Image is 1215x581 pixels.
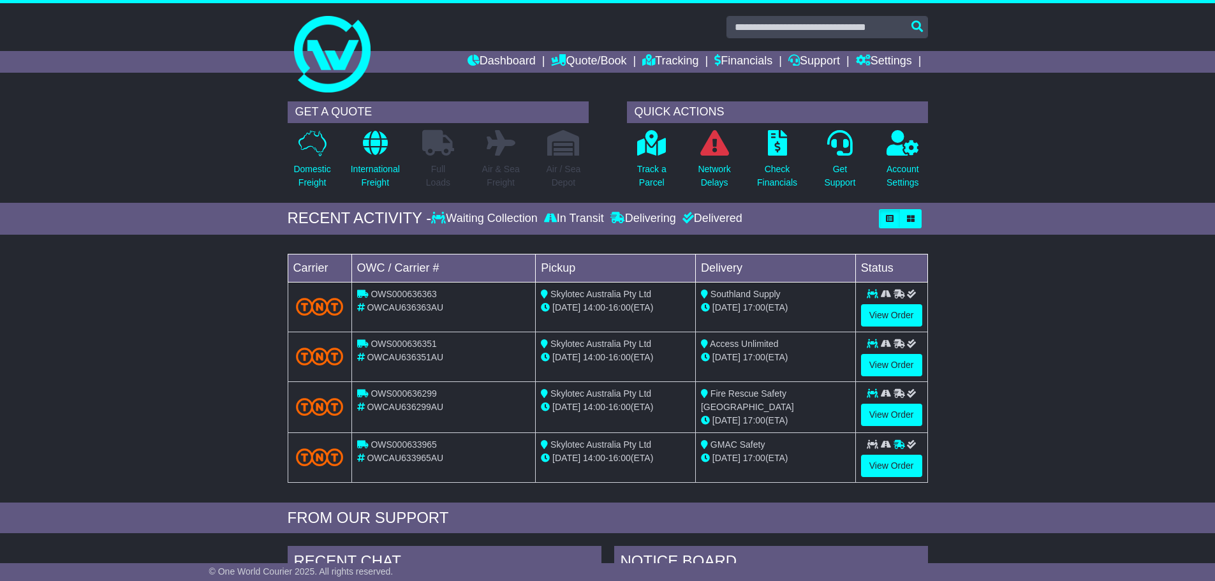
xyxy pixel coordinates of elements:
[367,453,443,463] span: OWCAU633965AU
[823,129,856,196] a: GetSupport
[608,302,631,313] span: 16:00
[288,546,601,580] div: RECENT CHAT
[701,414,850,427] div: (ETA)
[887,163,919,189] p: Account Settings
[547,163,581,189] p: Air / Sea Depot
[367,302,443,313] span: OWCAU636363AU
[550,388,651,399] span: Skylotec Australia Pty Ltd
[550,289,651,299] span: Skylotec Australia Pty Ltd
[701,388,794,412] span: Fire Rescue Safety [GEOGRAPHIC_DATA]
[371,339,437,349] span: OWS000636351
[642,51,698,73] a: Tracking
[367,352,443,362] span: OWCAU636351AU
[701,452,850,465] div: (ETA)
[422,163,454,189] p: Full Loads
[637,129,667,196] a: Track aParcel
[712,352,740,362] span: [DATE]
[288,101,589,123] div: GET A QUOTE
[712,453,740,463] span: [DATE]
[627,101,928,123] div: QUICK ACTIONS
[710,339,778,349] span: Access Unlimited
[697,129,731,196] a: NetworkDelays
[371,388,437,399] span: OWS000636299
[468,51,536,73] a: Dashboard
[714,51,772,73] a: Financials
[550,439,651,450] span: Skylotec Australia Pty Ltd
[296,348,344,365] img: TNT_Domestic.png
[712,302,740,313] span: [DATE]
[431,212,540,226] div: Waiting Collection
[861,304,922,327] a: View Order
[712,415,740,425] span: [DATE]
[861,404,922,426] a: View Order
[288,254,351,282] td: Carrier
[583,352,605,362] span: 14:00
[541,401,690,414] div: - (ETA)
[743,302,765,313] span: 17:00
[756,129,798,196] a: CheckFinancials
[293,129,331,196] a: DomesticFreight
[552,453,580,463] span: [DATE]
[583,453,605,463] span: 14:00
[607,212,679,226] div: Delivering
[614,546,928,580] div: NOTICE BOARD
[695,254,855,282] td: Delivery
[861,354,922,376] a: View Order
[583,302,605,313] span: 14:00
[351,254,536,282] td: OWC / Carrier #
[743,415,765,425] span: 17:00
[541,351,690,364] div: - (ETA)
[552,352,580,362] span: [DATE]
[541,301,690,314] div: - (ETA)
[288,509,928,527] div: FROM OUR SUPPORT
[886,129,920,196] a: AccountSettings
[757,163,797,189] p: Check Financials
[371,439,437,450] span: OWS000633965
[861,455,922,477] a: View Order
[209,566,394,577] span: © One World Courier 2025. All rights reserved.
[583,402,605,412] span: 14:00
[824,163,855,189] p: Get Support
[296,448,344,466] img: TNT_Domestic.png
[855,254,927,282] td: Status
[637,163,666,189] p: Track a Parcel
[551,51,626,73] a: Quote/Book
[608,453,631,463] span: 16:00
[701,351,850,364] div: (ETA)
[541,452,690,465] div: - (ETA)
[552,302,580,313] span: [DATE]
[482,163,520,189] p: Air & Sea Freight
[371,289,437,299] span: OWS000636363
[550,339,651,349] span: Skylotec Australia Pty Ltd
[856,51,912,73] a: Settings
[367,402,443,412] span: OWCAU636299AU
[296,398,344,415] img: TNT_Domestic.png
[552,402,580,412] span: [DATE]
[351,163,400,189] p: International Freight
[296,298,344,315] img: TNT_Domestic.png
[293,163,330,189] p: Domestic Freight
[541,212,607,226] div: In Transit
[350,129,401,196] a: InternationalFreight
[711,439,765,450] span: GMAC Safety
[698,163,730,189] p: Network Delays
[701,301,850,314] div: (ETA)
[743,352,765,362] span: 17:00
[608,402,631,412] span: 16:00
[743,453,765,463] span: 17:00
[679,212,742,226] div: Delivered
[288,209,432,228] div: RECENT ACTIVITY -
[788,51,840,73] a: Support
[608,352,631,362] span: 16:00
[711,289,781,299] span: Southland Supply
[536,254,696,282] td: Pickup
